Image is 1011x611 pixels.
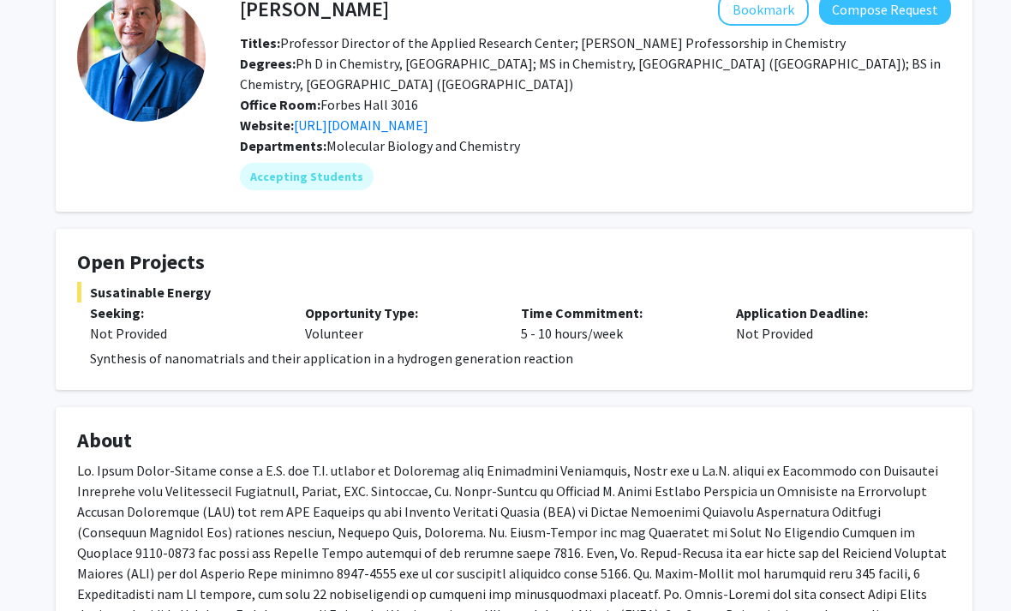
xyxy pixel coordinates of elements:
h4: About [77,429,951,454]
p: Seeking: [90,303,279,324]
h4: Open Projects [77,251,951,276]
p: Time Commitment: [521,303,710,324]
p: Synthesis of nanomatrials and their application in a hydrogen generation reaction [90,349,951,369]
b: Titles: [240,35,280,52]
div: 5 - 10 hours/week [508,303,723,344]
span: Ph D in Chemistry, [GEOGRAPHIC_DATA]; MS in Chemistry, [GEOGRAPHIC_DATA] ([GEOGRAPHIC_DATA]); BS ... [240,56,941,93]
div: Volunteer [292,303,507,344]
span: Professor Director of the Applied Research Center; [PERSON_NAME] Professorship in Chemistry [240,35,846,52]
div: Not Provided [90,324,279,344]
span: Forbes Hall 3016 [240,97,418,114]
mat-chip: Accepting Students [240,164,374,191]
a: Opens in a new tab [294,117,428,135]
span: Molecular Biology and Chemistry [326,138,520,155]
b: Departments: [240,138,326,155]
span: Susatinable Energy [77,283,951,303]
b: Office Room: [240,97,320,114]
b: Website: [240,117,294,135]
p: Application Deadline: [736,303,925,324]
b: Degrees: [240,56,296,73]
p: Opportunity Type: [305,303,494,324]
iframe: Chat [13,534,73,598]
div: Not Provided [723,303,938,344]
